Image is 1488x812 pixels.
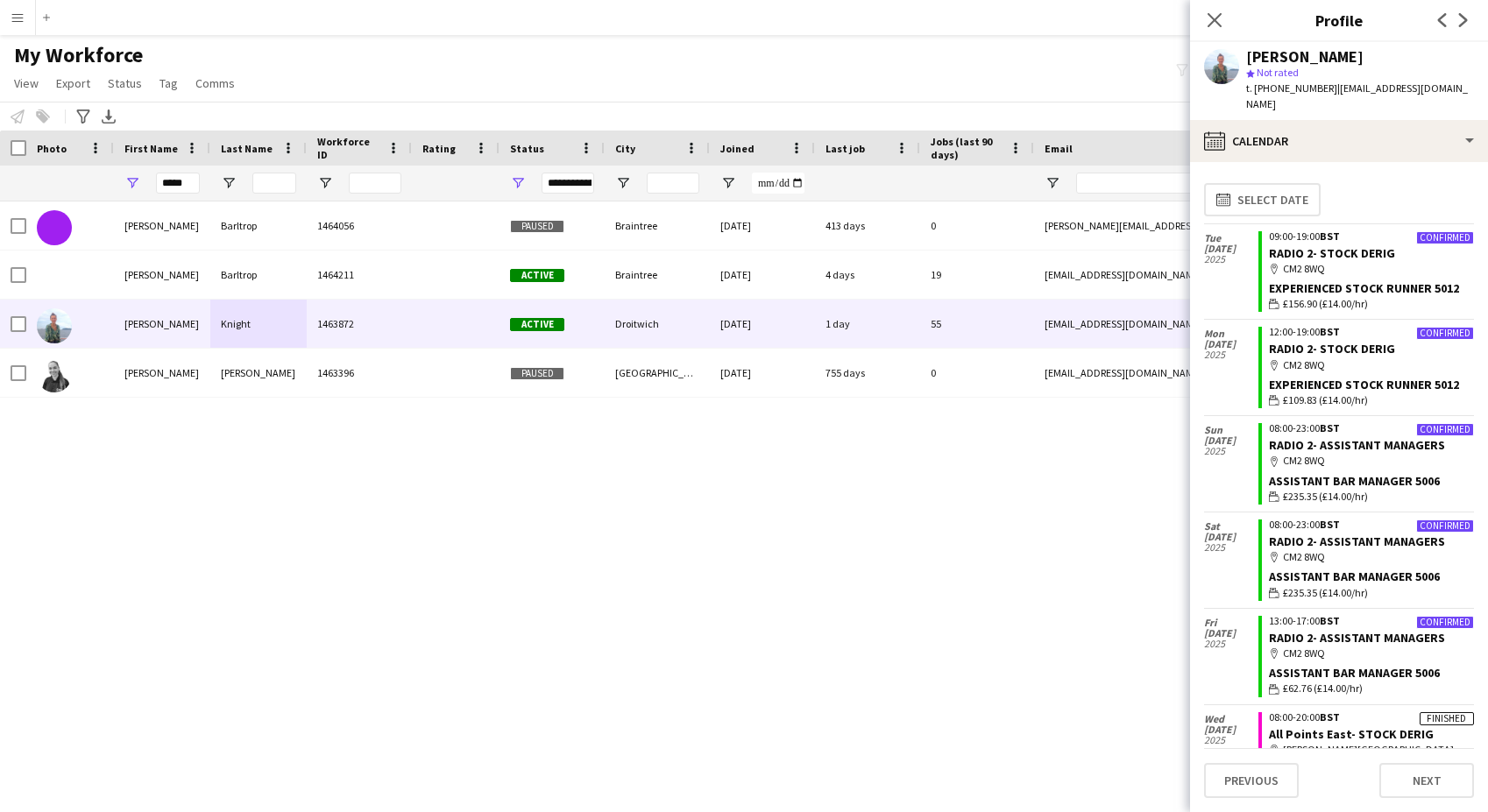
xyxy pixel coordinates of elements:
span: Email [1045,142,1073,155]
span: Paused [510,220,564,233]
div: CM2 8WQ [1269,357,1474,373]
a: RADIO 2- ASSISTANT MANAGERS [1269,437,1445,453]
button: Open Filter Menu [317,175,333,191]
span: Jobs (last 90 days) [931,135,1003,161]
span: Status [108,75,142,91]
span: Not rated [1257,66,1299,79]
div: 0 [920,201,1034,250]
span: Sat [1204,521,1258,532]
div: 08:00-23:00 [1269,423,1474,434]
a: RADIO 2- ASSISTANT MANAGERS [1269,533,1445,549]
img: Aimee Barltrop [37,210,72,245]
div: CM2 8WQ [1269,549,1474,565]
a: RADIO 2- ASSISTANT MANAGERS [1269,630,1445,646]
div: 0 [920,349,1034,397]
span: £109.83 (£14.00/hr) [1283,392,1368,408]
div: 09:00-19:00 [1269,231,1474,242]
div: Assistant Bar Manager 5006 [1269,568,1474,584]
a: Export [49,72,97,95]
h3: Profile [1190,9,1488,32]
div: [DATE] [710,300,815,348]
div: [PERSON_NAME][GEOGRAPHIC_DATA] [1269,742,1474,758]
div: [PERSON_NAME] [114,349,210,397]
button: Select date [1204,183,1321,216]
span: Mon [1204,328,1258,339]
input: City Filter Input [647,173,699,194]
span: BST [1320,518,1340,531]
div: Experienced Stock Runner 5012 [1269,377,1474,392]
div: [DATE] [710,201,815,250]
span: £156.90 (£14.00/hr) [1283,296,1368,312]
div: [DATE] [710,251,815,299]
input: Last Name Filter Input [252,173,296,194]
span: [DATE] [1204,532,1258,542]
div: [PERSON_NAME] [210,349,307,397]
input: First Name Filter Input [156,173,200,194]
span: [DATE] [1204,244,1258,254]
span: Export [56,75,90,91]
div: Experienced Stock Runner 5012 [1269,280,1474,296]
a: RADIO 2- STOCK DERIG [1269,341,1395,357]
button: Open Filter Menu [221,175,237,191]
span: 2025 [1204,350,1258,360]
div: [GEOGRAPHIC_DATA] [605,349,710,397]
div: Barltrop [210,201,307,250]
span: My Workforce [14,42,143,68]
a: Comms [188,72,242,95]
div: 4 days [815,251,920,299]
span: Rating [422,142,456,155]
app-action-btn: Advanced filters [73,106,94,127]
span: Photo [37,142,67,155]
button: Open Filter Menu [124,175,140,191]
img: Aimee Knight [37,308,72,343]
div: 1463396 [307,349,412,397]
div: 08:00-20:00 [1269,712,1474,723]
span: Last Name [221,142,273,155]
div: Knight [210,300,307,348]
span: BST [1320,229,1340,243]
input: Email Filter Input [1076,173,1374,194]
div: [PERSON_NAME] [114,300,210,348]
span: Tag [159,75,178,91]
span: £235.35 (£14.00/hr) [1283,489,1368,505]
div: Braintree [605,201,710,250]
a: All Points East- STOCK DERIG [1269,726,1434,742]
div: Droitwich [605,300,710,348]
span: £235.35 (£14.00/hr) [1283,585,1368,601]
span: Active [510,318,564,331]
span: City [615,142,635,155]
span: View [14,75,39,91]
div: 1 day [815,300,920,348]
div: [PERSON_NAME] [1246,49,1364,65]
span: [DATE] [1204,628,1258,639]
span: Paused [510,367,564,380]
span: [DATE] [1204,435,1258,446]
div: Confirmed [1416,519,1474,533]
span: Fri [1204,618,1258,628]
span: BST [1320,710,1340,724]
span: Status [510,142,544,155]
input: Joined Filter Input [752,173,804,194]
div: 1464211 [307,251,412,299]
div: [EMAIL_ADDRESS][DOMAIN_NAME] [1034,349,1385,397]
div: Braintree [605,251,710,299]
span: Comms [195,75,235,91]
app-action-btn: Export XLSX [98,106,119,127]
div: Assistant Bar Manager 5006 [1269,473,1474,489]
img: Aimee Barltrop [37,259,72,294]
div: 755 days [815,349,920,397]
a: Status [101,72,149,95]
span: £62.76 (£14.00/hr) [1283,681,1363,696]
button: Open Filter Menu [720,175,736,191]
span: 2025 [1204,542,1258,553]
span: 2025 [1204,254,1258,265]
a: View [7,72,46,95]
div: CM2 8WQ [1269,453,1474,469]
button: Open Filter Menu [1045,175,1060,191]
span: BST [1320,614,1340,627]
a: Tag [152,72,185,95]
div: [PERSON_NAME] [114,251,210,299]
span: BST [1320,421,1340,434]
div: [DATE] [710,349,815,397]
span: Last job [825,142,865,155]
